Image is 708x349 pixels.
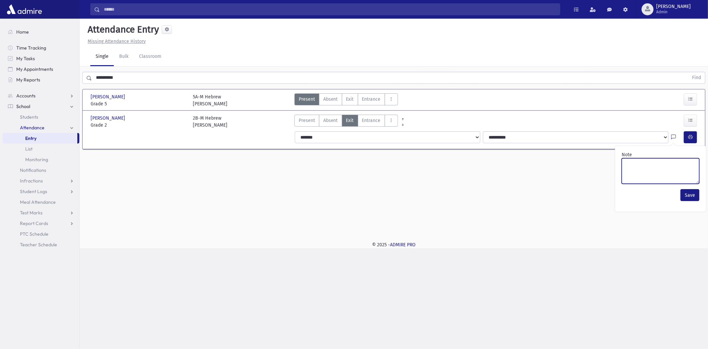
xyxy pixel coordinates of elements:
[294,115,398,129] div: AttTypes
[193,93,227,107] div: 5A-M Hebrew [PERSON_NAME]
[16,45,46,51] span: Time Tracking
[20,231,48,237] span: PTC Schedule
[134,48,167,66] a: Classroom
[3,133,77,144] a: Entry
[91,115,126,122] span: [PERSON_NAME]
[20,210,42,216] span: Test Marks
[20,167,46,173] span: Notifications
[20,242,57,248] span: Teacher Schedule
[100,3,560,15] input: Search
[16,56,35,61] span: My Tasks
[91,100,186,107] span: Grade 5
[362,96,381,103] span: Entrance
[3,90,79,101] a: Accounts
[114,48,134,66] a: Bulk
[91,122,186,129] span: Grade 2
[3,101,79,112] a: School
[5,3,43,16] img: AdmirePro
[656,9,691,15] span: Admin
[16,77,40,83] span: My Reports
[3,64,79,74] a: My Appointments
[656,4,691,9] span: [PERSON_NAME]
[3,154,79,165] a: Monitoring
[3,43,79,53] a: Time Tracking
[3,53,79,64] a: My Tasks
[3,186,79,197] a: Student Logs
[680,189,699,201] button: Save
[294,93,398,107] div: AttTypes
[20,125,44,131] span: Attendance
[323,96,338,103] span: Absent
[3,229,79,239] a: PTC Schedule
[16,93,36,99] span: Accounts
[346,96,354,103] span: Exit
[16,66,53,72] span: My Appointments
[85,39,146,44] a: Missing Attendance History
[20,188,47,194] span: Student Logs
[25,146,33,152] span: List
[91,93,126,100] span: [PERSON_NAME]
[25,157,48,163] span: Monitoring
[16,103,30,109] span: School
[362,117,381,124] span: Entrance
[3,74,79,85] a: My Reports
[20,178,43,184] span: Infractions
[3,165,79,175] a: Notifications
[3,175,79,186] a: Infractions
[3,27,79,37] a: Home
[323,117,338,124] span: Absent
[299,96,315,103] span: Present
[3,144,79,154] a: List
[3,207,79,218] a: Test Marks
[85,24,159,35] h5: Attendance Entry
[299,117,315,124] span: Present
[16,29,29,35] span: Home
[25,135,37,141] span: Entry
[20,114,38,120] span: Students
[20,199,56,205] span: Meal Attendance
[90,48,114,66] a: Single
[88,39,146,44] u: Missing Attendance History
[3,218,79,229] a: Report Cards
[390,242,416,248] a: ADMIRE PRO
[688,72,705,83] button: Find
[193,115,227,129] div: 2B-M Hebrew [PERSON_NAME]
[3,112,79,122] a: Students
[346,117,354,124] span: Exit
[3,197,79,207] a: Meal Attendance
[622,151,632,158] label: Note
[3,122,79,133] a: Attendance
[90,241,697,248] div: © 2025 -
[20,220,48,226] span: Report Cards
[3,239,79,250] a: Teacher Schedule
